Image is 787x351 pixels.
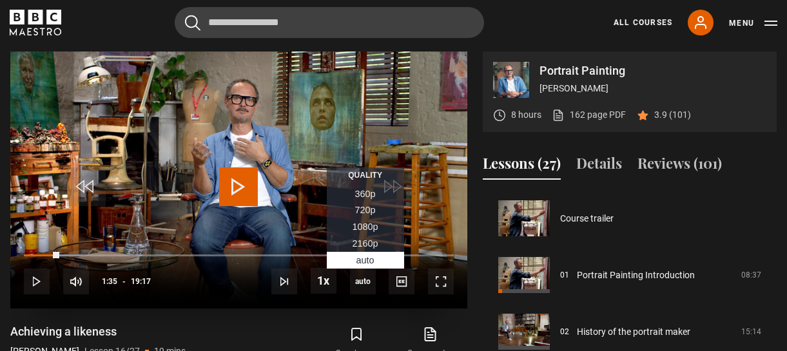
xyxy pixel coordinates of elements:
p: 8 hours [511,108,541,122]
button: Details [576,153,622,180]
li: Quality [327,167,404,183]
button: Reviews (101) [637,153,722,180]
div: Current quality: 1080p [350,269,376,294]
a: 162 page PDF [552,108,626,122]
div: Progress Bar [24,254,454,257]
button: Submit the search query [185,15,200,31]
button: Fullscreen [428,269,454,294]
span: 1080p [353,222,378,232]
span: 19:17 [131,270,151,293]
span: - [122,277,126,286]
h1: Achieving a likeness [10,324,186,339]
span: 1:35 [102,270,117,293]
button: Playback Rate [311,268,336,294]
span: 2160p [353,238,378,249]
button: Play [24,269,50,294]
button: Next Lesson [271,269,297,294]
input: Search [175,7,484,38]
a: Course trailer [560,212,614,225]
button: Captions [389,269,414,294]
a: Portrait Painting Introduction [577,269,695,282]
span: 360p [355,189,376,199]
p: [PERSON_NAME] [539,82,766,95]
svg: BBC Maestro [10,10,61,35]
a: History of the portrait maker [577,325,690,339]
span: Auto [356,255,374,265]
span: auto [350,269,376,294]
button: Mute [63,269,89,294]
p: 3.9 (101) [654,108,691,122]
video-js: Video Player [10,52,467,308]
button: Lessons (27) [483,153,561,180]
button: Toggle navigation [729,17,777,30]
p: Portrait Painting [539,65,766,77]
span: 720p [355,205,376,215]
a: All Courses [614,17,672,28]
